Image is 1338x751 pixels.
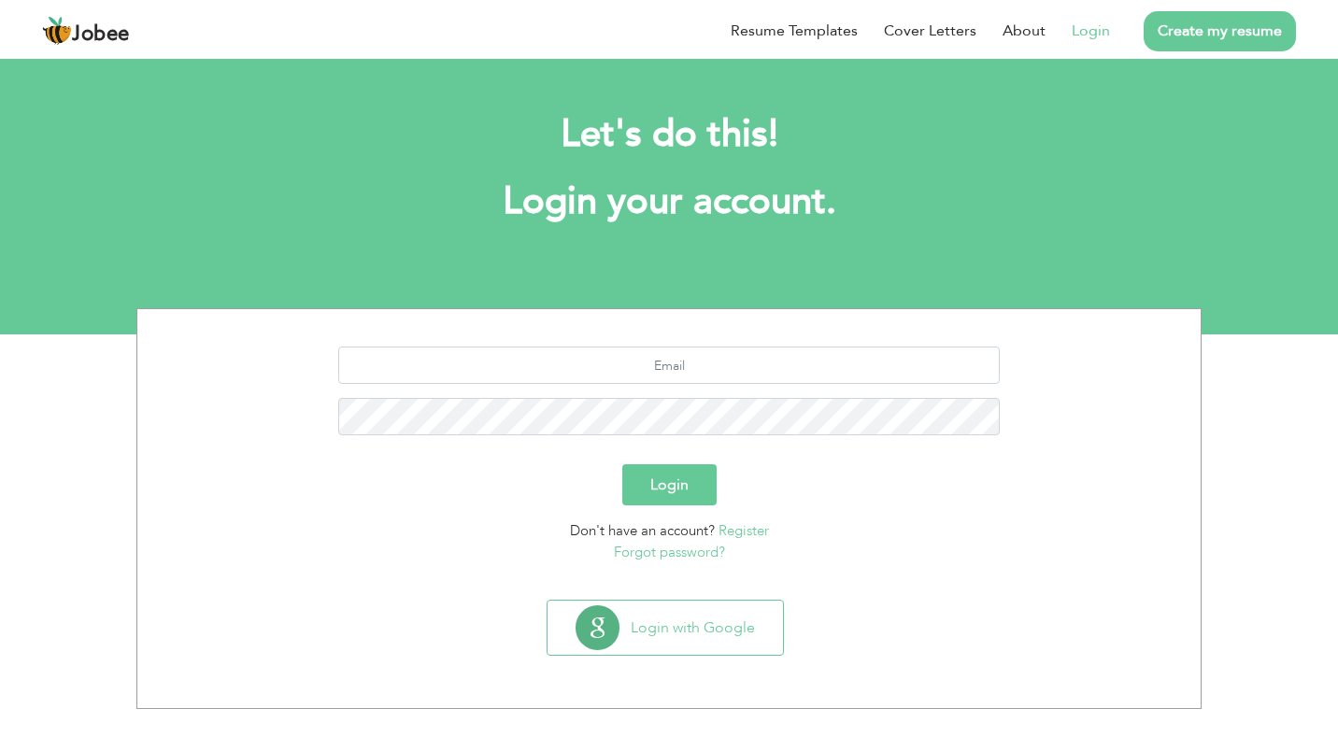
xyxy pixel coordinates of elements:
[338,347,1001,384] input: Email
[731,20,858,42] a: Resume Templates
[42,16,72,46] img: jobee.io
[164,110,1174,159] h2: Let's do this!
[164,177,1174,226] h1: Login your account.
[1003,20,1046,42] a: About
[548,601,783,655] button: Login with Google
[719,521,769,540] a: Register
[1144,11,1296,51] a: Create my resume
[570,521,715,540] span: Don't have an account?
[622,464,717,505] button: Login
[614,543,725,561] a: Forgot password?
[1072,20,1110,42] a: Login
[42,16,130,46] a: Jobee
[72,24,130,45] span: Jobee
[884,20,976,42] a: Cover Letters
